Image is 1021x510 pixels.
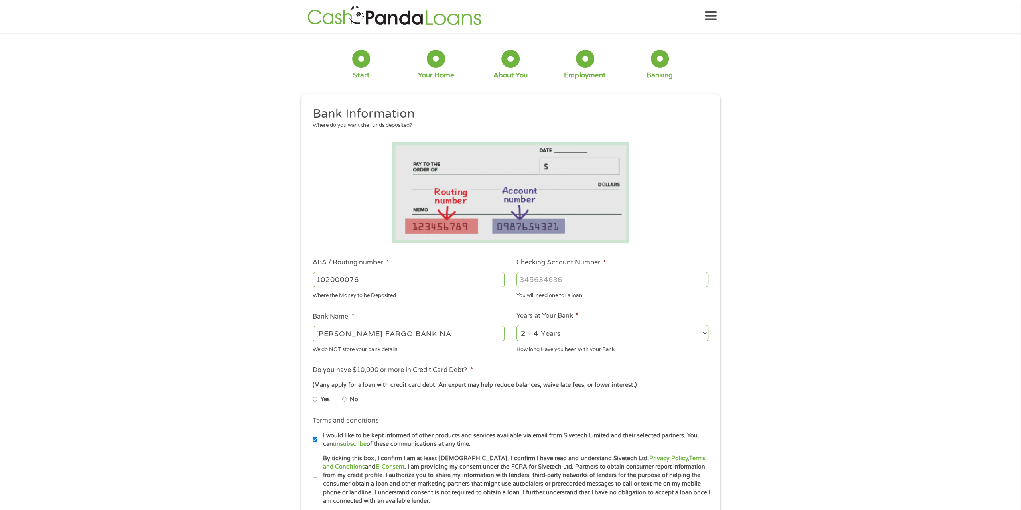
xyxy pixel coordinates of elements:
label: By ticking this box, I confirm I am at least [DEMOGRAPHIC_DATA]. I confirm I have read and unders... [317,454,711,506]
label: Terms and conditions [313,417,379,425]
label: Yes [321,395,330,404]
label: Bank Name [313,313,354,321]
div: (Many apply for a loan with credit card debt. An expert may help reduce balances, waive late fees... [313,381,708,390]
label: I would like to be kept informed of other products and services available via email from Sivetech... [317,431,711,449]
label: Years at Your Bank [516,312,579,320]
label: ABA / Routing number [313,258,389,267]
label: Do you have $10,000 or more in Credit Card Debt? [313,366,473,374]
img: GetLoanNow Logo [305,5,484,28]
div: You will need one for a loan. [516,289,708,300]
div: About You [493,71,528,80]
div: How long Have you been with your Bank [516,343,708,354]
input: 345634636 [516,272,708,287]
a: Privacy Policy [649,455,688,462]
img: Routing number location [392,142,629,243]
div: Banking [646,71,673,80]
input: 263177916 [313,272,505,287]
div: Where the Money to be Deposited [313,289,505,300]
a: E-Consent [376,463,404,470]
a: Terms and Conditions [323,455,705,470]
h2: Bank Information [313,106,702,122]
div: Where do you want the funds deposited? [313,122,702,130]
div: We do NOT store your bank details! [313,343,505,354]
div: Start [353,71,370,80]
a: unsubscribe [333,441,367,447]
label: No [350,395,358,404]
div: Employment [564,71,606,80]
label: Checking Account Number [516,258,606,267]
div: Your Home [418,71,454,80]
